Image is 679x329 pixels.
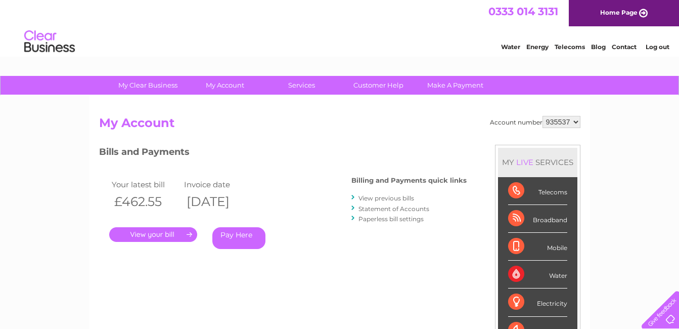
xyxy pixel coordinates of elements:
a: Blog [591,43,606,51]
a: . [109,227,197,242]
a: Log out [646,43,669,51]
td: Invoice date [182,178,254,191]
div: Mobile [508,233,567,261]
div: Telecoms [508,177,567,205]
a: Telecoms [555,43,585,51]
a: Customer Help [337,76,420,95]
a: Energy [526,43,549,51]
a: Contact [612,43,637,51]
a: Statement of Accounts [358,205,429,213]
div: MY SERVICES [498,148,577,177]
th: £462.55 [109,191,182,212]
div: Clear Business is a trading name of Verastar Limited (registered in [GEOGRAPHIC_DATA] No. 3667643... [101,6,579,49]
div: Water [508,261,567,289]
div: Electricity [508,289,567,316]
a: 0333 014 3131 [488,5,558,18]
h3: Bills and Payments [99,145,467,162]
a: My Account [183,76,266,95]
a: View previous bills [358,194,414,202]
div: Broadband [508,205,567,233]
a: My Clear Business [106,76,190,95]
img: logo.png [24,26,75,57]
h4: Billing and Payments quick links [351,177,467,184]
a: Paperless bill settings [358,215,424,223]
a: Pay Here [212,227,265,249]
th: [DATE] [182,191,254,212]
a: Make A Payment [414,76,497,95]
td: Your latest bill [109,178,182,191]
a: Services [260,76,343,95]
div: LIVE [514,157,535,167]
div: Account number [490,116,580,128]
h2: My Account [99,116,580,135]
a: Water [501,43,520,51]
